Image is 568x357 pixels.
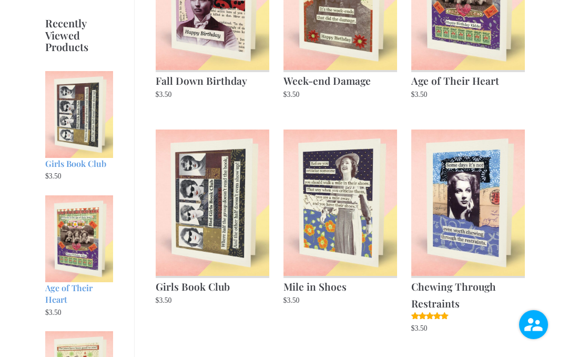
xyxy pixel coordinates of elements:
[156,70,269,89] h2: Fall Down Birthday
[411,276,525,312] h2: Chewing Through Restraints
[283,130,397,307] a: Mile in Shoes $3.50
[156,296,172,304] bdi: 3.50
[156,130,269,307] a: Girls Book Club $3.50
[45,158,106,169] span: Girls Book Club
[411,91,415,98] span: $
[45,195,113,306] a: Age of Their Heart
[45,195,113,282] img: Age of Their Heart
[411,312,450,345] span: Rated out of 5
[283,91,300,98] bdi: 3.50
[156,130,269,276] img: Girls Book Club
[45,309,49,316] span: $
[411,91,428,98] bdi: 3.50
[519,310,548,339] img: user.png
[45,282,93,305] span: Age of Their Heart
[283,91,287,98] span: $
[411,70,525,89] h2: Age of Their Heart
[45,172,49,180] span: $
[283,296,300,304] bdi: 3.50
[411,130,525,335] a: Chewing Through RestraintsRated 5.00 out of 5 $3.50
[156,296,159,304] span: $
[45,309,62,316] bdi: 3.50
[45,172,62,180] bdi: 3.50
[283,276,397,295] h2: Mile in Shoes
[45,17,113,53] p: Recently Viewed Products
[45,71,113,170] a: Girls Book Club
[411,312,450,320] div: Rated 5.00 out of 5
[411,324,428,332] bdi: 3.50
[45,71,113,158] img: Girls Book Club
[283,130,397,276] img: Mile in Shoes
[156,91,172,98] bdi: 3.50
[283,296,287,304] span: $
[411,324,415,332] span: $
[156,91,159,98] span: $
[411,130,525,276] img: Chewing Through Restraints
[156,276,269,295] h2: Girls Book Club
[283,70,397,89] h2: Week-end Damage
